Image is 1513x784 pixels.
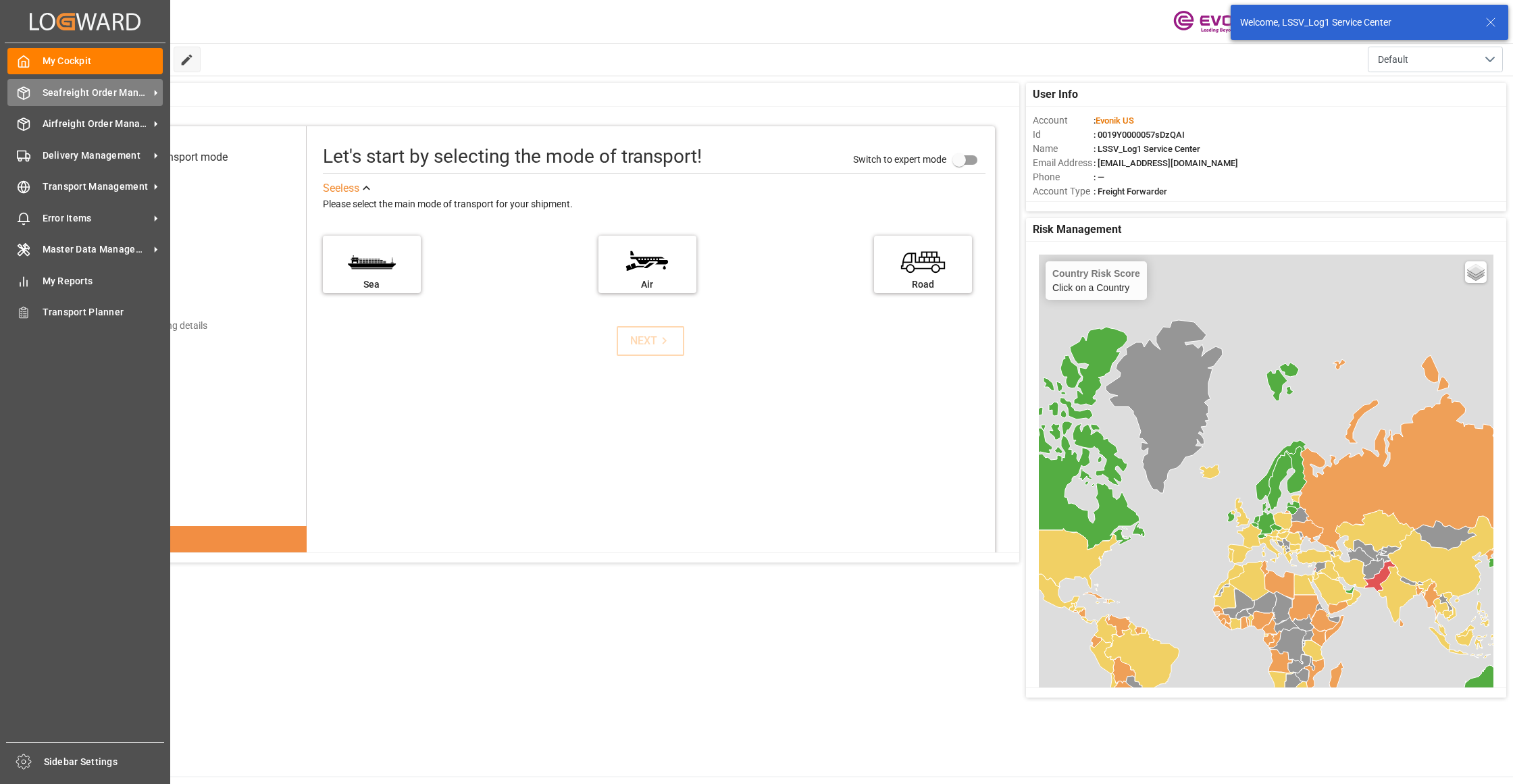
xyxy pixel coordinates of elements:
span: Phone [1033,170,1094,184]
div: Click on a Country [1052,268,1140,293]
div: Please select the main mode of transport for your shipment. [323,197,986,213]
span: Risk Management [1033,221,1121,238]
div: Welcome, LSSV_Log1 Service Center [1240,16,1472,30]
div: NEXT [630,333,671,349]
span: My Cockpit [43,54,163,68]
span: Account Type [1033,184,1094,199]
span: : LSSV_Log1 Service Center [1094,144,1200,154]
span: Airfreight Order Management [43,117,149,131]
span: Id [1033,128,1094,142]
span: Account [1033,113,1094,128]
img: Evonik-brand-mark-Deep-Purple-RGB.jpeg_1700498283.jpeg [1173,10,1261,34]
span: Name [1033,142,1094,156]
button: open menu [1368,47,1503,72]
span: : — [1094,172,1104,182]
span: Transport Planner [43,305,163,319]
span: Switch to expert mode [853,154,946,165]
a: Transport Planner [7,299,163,325]
span: : [EMAIL_ADDRESS][DOMAIN_NAME] [1094,158,1238,168]
span: : [1094,115,1134,126]
div: See less [323,180,359,197]
span: : 0019Y0000057sDzQAI [1094,130,1185,140]
span: Transport Management [43,180,149,194]
div: Air [605,278,690,292]
span: Master Data Management [43,242,149,257]
span: Delivery Management [43,149,149,163]
div: Let's start by selecting the mode of transport! [323,142,702,171]
a: Layers [1465,261,1487,283]
div: Select transport mode [123,149,228,165]
a: My Reports [7,267,163,294]
span: Sidebar Settings [44,755,165,769]
span: My Reports [43,274,163,288]
span: : Freight Forwarder [1094,186,1167,197]
button: NEXT [617,326,684,356]
span: Email Address [1033,156,1094,170]
div: Road [881,278,965,292]
h4: Country Risk Score [1052,268,1140,279]
span: Default [1378,53,1408,67]
span: Evonik US [1096,115,1134,126]
span: Error Items [43,211,149,226]
div: Sea [330,278,414,292]
span: Seafreight Order Management [43,86,149,100]
span: User Info [1033,86,1078,103]
a: My Cockpit [7,48,163,74]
